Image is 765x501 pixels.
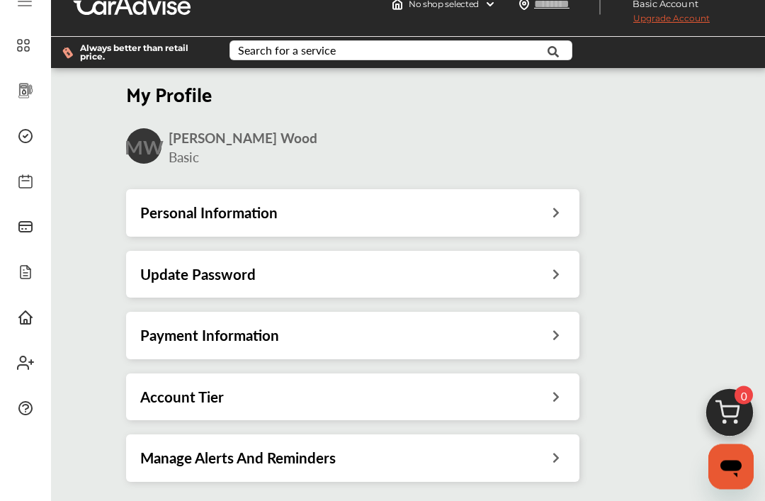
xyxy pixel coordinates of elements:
h2: MW [125,135,164,159]
span: Upgrade Account [612,13,710,31]
h3: Payment Information [140,327,279,345]
iframe: Button to launch messaging window [708,444,754,490]
span: Basic [169,148,199,167]
h2: My Profile [126,81,579,106]
h3: Personal Information [140,204,278,223]
span: [PERSON_NAME] Wood [169,129,317,148]
h3: Account Tier [140,388,224,407]
h3: Update Password [140,266,256,284]
img: cart_icon.3d0951e8.svg [696,383,764,451]
img: dollor_label_vector.a70140d1.svg [62,47,73,60]
span: 0 [735,386,753,405]
span: Always better than retail price. [80,45,207,62]
h3: Manage Alerts And Reminders [140,449,336,468]
div: Search for a service [238,45,336,57]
